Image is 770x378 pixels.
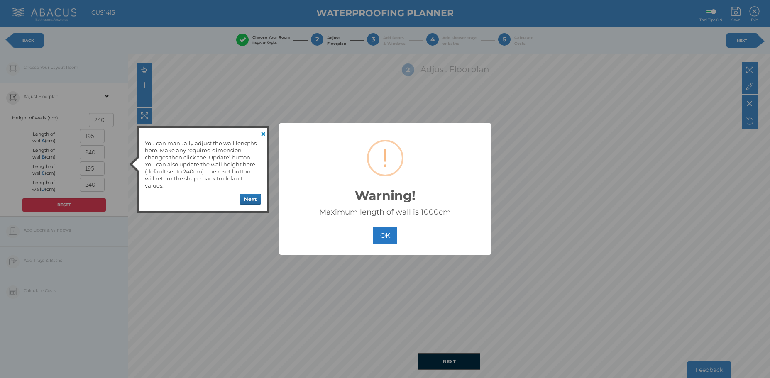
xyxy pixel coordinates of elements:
a: Close [257,128,267,138]
h2: Warning! [355,189,416,202]
div: Maximum length of wall is 1000cm [299,207,471,217]
div: You can manually adjust the wall lengths here. Make any required dimension changes then click the... [145,137,261,189]
button: OK [373,227,397,245]
button: Next [240,194,261,205]
div: ! [382,141,389,175]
